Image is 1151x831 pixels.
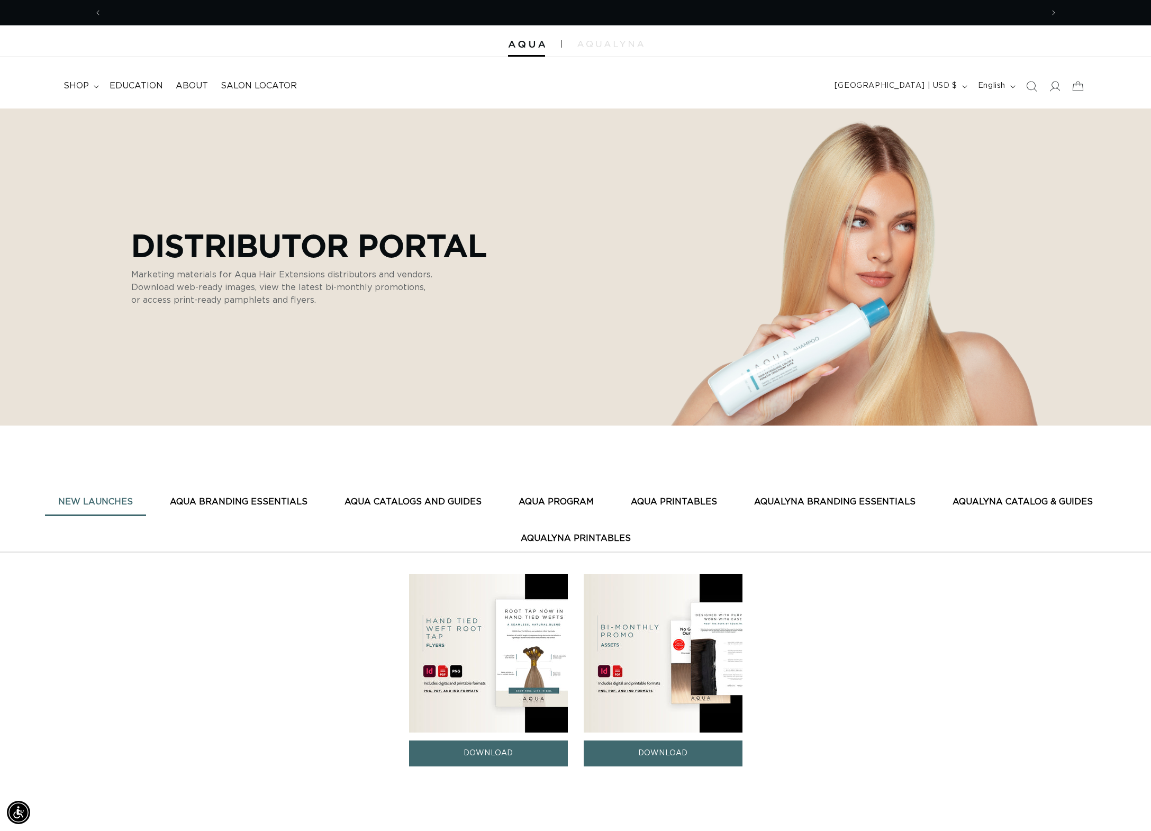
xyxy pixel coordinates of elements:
summary: Search [1020,75,1043,98]
button: AquaLyna Catalog & Guides [939,489,1106,515]
span: English [978,80,1005,92]
img: aqualyna.com [577,41,644,47]
button: AquaLyna Printables [507,526,644,552]
button: AQUA BRANDING ESSENTIALS [157,489,321,515]
button: AQUA PROGRAM [505,489,607,515]
span: shop [64,80,89,92]
p: Distributor Portal [131,227,487,263]
button: AQUA PRINTABLES [618,489,730,515]
button: AquaLyna Branding Essentials [741,489,929,515]
span: Education [110,80,163,92]
button: New Launches [45,489,146,515]
span: [GEOGRAPHIC_DATA] | USD $ [835,80,957,92]
a: DOWNLOAD [584,740,742,766]
button: English [972,76,1020,96]
a: Salon Locator [214,74,303,98]
button: Next announcement [1042,3,1065,23]
a: Education [103,74,169,98]
button: AQUA CATALOGS AND GUIDES [331,489,495,515]
a: DOWNLOAD [409,740,568,766]
div: Accessibility Menu [7,801,30,824]
p: Marketing materials for Aqua Hair Extensions distributors and vendors. Download web-ready images,... [131,268,433,306]
button: Previous announcement [86,3,110,23]
summary: shop [57,74,103,98]
span: About [176,80,208,92]
img: Aqua Hair Extensions [508,41,545,48]
a: About [169,74,214,98]
span: Salon Locator [221,80,297,92]
iframe: Chat Widget [1098,780,1151,831]
button: [GEOGRAPHIC_DATA] | USD $ [828,76,972,96]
